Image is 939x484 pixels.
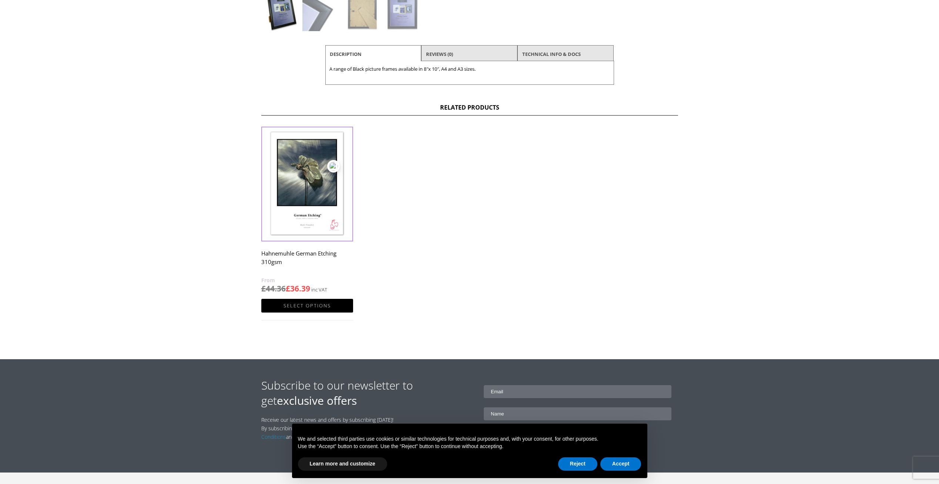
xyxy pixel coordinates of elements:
h2: Hahnemuhle German Etching 310gsm [261,246,353,276]
a: Hahnemuhle German Etching 310gsm £44.36£36.39 [261,127,353,294]
h2: Related products [261,103,678,116]
span: £ [261,283,266,294]
strong: exclusive offers [277,393,357,408]
a: Description [330,47,362,61]
button: Accept [600,457,641,471]
bdi: 44.36 [261,283,286,294]
a: TECHNICAL INFO & DOCS [522,47,581,61]
p: Use the “Accept” button to consent. Use the “Reject” button to continue without accepting. [298,443,641,450]
input: Name [484,407,671,420]
p: A range of Black picture frames available in 8″x 10″, A4 and A3 sizes. [329,65,610,73]
p: Receive our latest news and offers by subscribing [DATE]! By subscribing you agree to our and [261,415,398,441]
a: Reviews (0) [426,47,453,61]
p: We and selected third parties use cookies or similar technologies for technical purposes and, wit... [298,435,641,443]
h2: Subscribe to our newsletter to get [261,378,470,408]
span: £ [286,283,290,294]
a: Select options for “Hahnemuhle German Etching 310gsm” [261,299,353,313]
img: Hahnemuhle German Etching 310gsm [261,127,353,241]
input: Email [484,385,671,398]
bdi: 36.39 [286,283,310,294]
button: Reject [558,457,597,471]
div: Notice [286,418,653,484]
button: Learn more and customize [298,457,387,471]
